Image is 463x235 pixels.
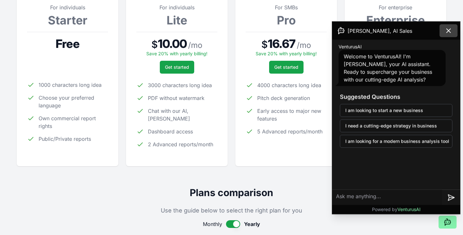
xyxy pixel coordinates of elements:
span: / mo [188,40,202,50]
h3: Lite [136,14,217,27]
h2: Plans comparison [17,187,446,198]
h3: Suggested Questions [340,93,452,102]
span: $ [151,39,158,50]
span: [PERSON_NAME], AI Sales [348,27,412,35]
p: Use the guide below to select the right plan for you [17,206,446,215]
button: Get started [269,61,304,74]
span: 2 Advanced reports/month [148,140,213,148]
h3: Enterprise [355,14,436,27]
span: Choose your preferred language [39,94,108,109]
span: 4000 characters long idea [257,81,321,89]
span: Free [56,37,79,50]
p: For individuals [27,4,108,11]
p: Powered by [372,206,421,213]
span: PDF without watermark [148,94,204,102]
h3: Pro [246,14,327,27]
span: 10.00 [158,37,187,50]
span: VenturusAI [397,207,421,212]
h3: Starter [27,14,108,27]
p: For individuals [136,4,217,11]
span: Save 20% with yearly billing! [256,51,317,56]
button: I am looking for a modern business analysis tool [340,135,452,148]
span: $ [261,39,268,50]
span: Public/Private reports [39,135,91,143]
span: VenturusAI [339,44,362,50]
span: Own commercial report rights [39,114,108,130]
p: For enterprise [355,4,436,11]
span: / mo [297,40,311,50]
span: Get started [165,64,189,70]
span: Welcome to VenturusAI! I'm [PERSON_NAME], your AI assistant. Ready to supercharge your business w... [344,53,432,83]
span: Dashboard access [148,128,193,135]
button: I need a cutting-edge strategy in business [340,120,452,132]
span: 3000 characters long idea [148,81,212,89]
span: 5 Advanced reports/month [257,128,322,135]
p: For SMBs [246,4,327,11]
span: Get started [274,64,298,70]
span: Pitch deck generation [257,94,310,102]
span: 16.67 [268,37,295,50]
span: 1000 characters long idea [39,81,102,89]
button: Get started [160,61,194,74]
span: Monthly [203,220,222,228]
span: Save 20% with yearly billing! [146,51,207,56]
span: Yearly [244,220,260,228]
span: Chat with our AI, [PERSON_NAME] [148,107,217,122]
button: I am looking to start a new business [340,104,452,117]
span: Early access to major new features [257,107,327,122]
